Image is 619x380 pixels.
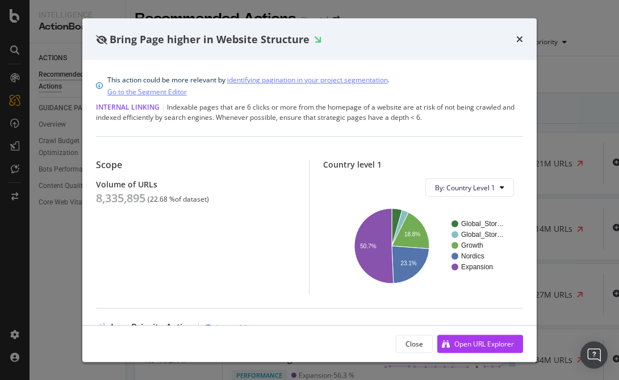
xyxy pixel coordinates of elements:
text: Expansion [461,263,493,271]
button: By: Country Level 1 [425,178,514,197]
span: | [161,102,165,112]
span: Low Priority Action [111,322,194,333]
text: Nordics [461,252,484,260]
text: 23.1% [400,260,416,266]
a: Go to the Segment Editor [107,86,187,98]
div: Country level 1 [323,160,523,169]
a: identifying pagination in your project segmentation [227,74,388,86]
div: times [516,32,523,47]
svg: A chart. [332,206,514,285]
span: By: Country Level 1 [435,182,495,192]
div: info banner [96,74,523,98]
div: Open URL Explorer [454,339,514,348]
div: Scope [96,160,295,170]
div: Close [405,339,423,348]
text: Global_Stor… [461,231,504,239]
span: Internal Linking [96,102,160,112]
text: 50.7% [360,243,376,249]
div: Indexable pages that are 6 clicks or more from the homepage of a website are at risk of not being... [96,102,523,123]
a: Learn More [203,322,260,333]
div: Volume of URLs [96,179,295,189]
span: Bring Page higher in Website Structure [110,32,309,45]
div: This action could be more relevant by . [107,74,390,98]
text: 18.8% [404,231,420,237]
button: Close [396,335,433,353]
div: Learn More [216,322,260,333]
text: Growth [461,241,483,249]
div: Open Intercom Messenger [580,341,608,369]
div: ( 22.68 % of dataset ) [148,195,209,203]
button: Open URL Explorer [437,335,523,353]
div: modal [82,18,537,362]
div: eye-slash [96,35,107,44]
div: 8,335,895 [96,191,145,205]
text: Global_Stor… [461,220,504,228]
